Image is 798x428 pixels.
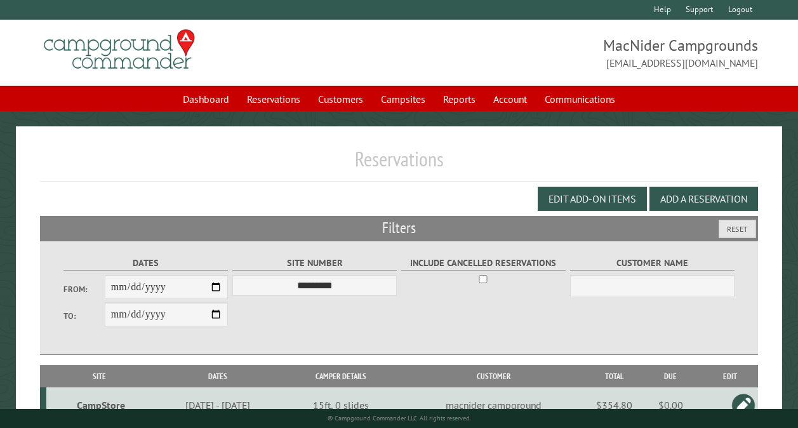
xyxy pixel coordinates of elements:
td: 15ft, 0 slides [283,387,397,423]
h1: Reservations [40,147,758,182]
small: © Campground Commander LLC. All rights reserved. [328,414,471,422]
img: Campground Commander [40,25,199,74]
a: Reservations [239,87,308,111]
div: [DATE] - [DATE] [154,399,282,411]
a: Campsites [373,87,433,111]
label: To: [63,310,105,322]
label: Include Cancelled Reservations [401,256,566,271]
td: $354.80 [589,387,639,423]
a: Communications [537,87,623,111]
label: Dates [63,256,228,271]
th: Camper Details [283,365,397,387]
th: Dates [152,365,283,387]
th: Site [46,365,152,387]
button: Add a Reservation [649,187,758,211]
th: Customer [398,365,589,387]
button: Edit Add-on Items [538,187,647,211]
td: macnider campground [398,387,589,423]
a: Account [486,87,535,111]
h2: Filters [40,216,758,240]
th: Due [639,365,702,387]
label: From: [63,283,105,295]
td: $0.00 [639,387,702,423]
span: MacNider Campgrounds [EMAIL_ADDRESS][DOMAIN_NAME] [399,35,759,70]
a: Dashboard [175,87,237,111]
label: Customer Name [570,256,735,271]
a: Reports [436,87,483,111]
button: Reset [719,220,756,238]
th: Edit [702,365,759,387]
a: Customers [310,87,371,111]
th: Total [589,365,639,387]
div: CampStore [51,399,150,411]
label: Site Number [232,256,397,271]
